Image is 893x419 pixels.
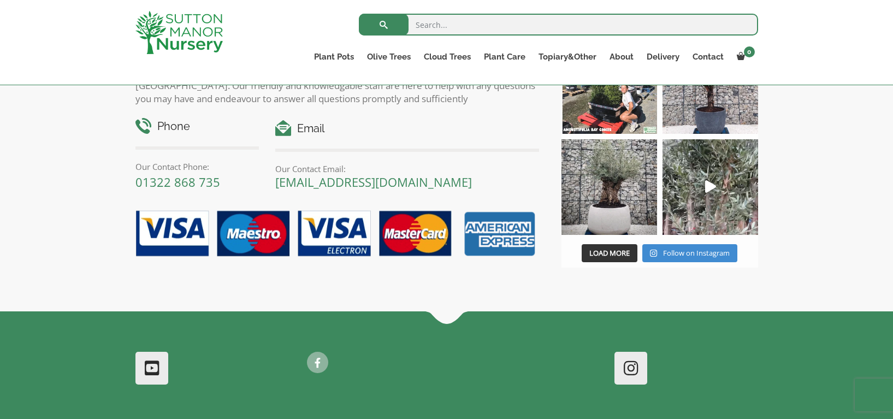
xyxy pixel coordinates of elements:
a: Contact [686,49,730,64]
a: Instagram Follow on Instagram [642,244,737,263]
img: payment-options.png [127,204,540,264]
input: Search... [359,14,758,36]
img: Our elegant & picturesque Angustifolia Cones are an exquisite addition to your Bay Tree collectio... [561,38,657,134]
span: 0 [744,46,755,57]
a: Olive Trees [360,49,417,64]
svg: Play [705,180,716,193]
span: Load More [589,248,630,258]
a: Plant Care [477,49,532,64]
p: Our Contact Phone: [135,160,259,173]
a: 0 [730,49,758,64]
a: About [603,49,640,64]
span: Follow on Instagram [663,248,730,258]
a: Delivery [640,49,686,64]
img: A beautiful multi-stem Spanish Olive tree potted in our luxurious fibre clay pots 😍😍 [663,38,758,134]
a: [EMAIL_ADDRESS][DOMAIN_NAME] [275,174,472,190]
h4: Email [275,120,539,137]
p: Our Contact Email: [275,162,539,175]
img: Check out this beauty we potted at our nursery today ❤️‍🔥 A huge, ancient gnarled Olive tree plan... [561,139,657,235]
a: Plant Pots [307,49,360,64]
a: Topiary&Other [532,49,603,64]
button: Load More [582,244,637,263]
a: 01322 868 735 [135,174,220,190]
h4: Phone [135,118,259,135]
img: logo [135,11,223,54]
p: [PERSON_NAME] Manor Nursery aim to make all customers feel at ease when buying from [GEOGRAPHIC_D... [135,66,540,105]
a: Cloud Trees [417,49,477,64]
svg: Instagram [650,249,657,257]
a: Play [663,139,758,235]
img: New arrivals Monday morning of beautiful olive trees 🤩🤩 The weather is beautiful this summer, gre... [663,139,758,235]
